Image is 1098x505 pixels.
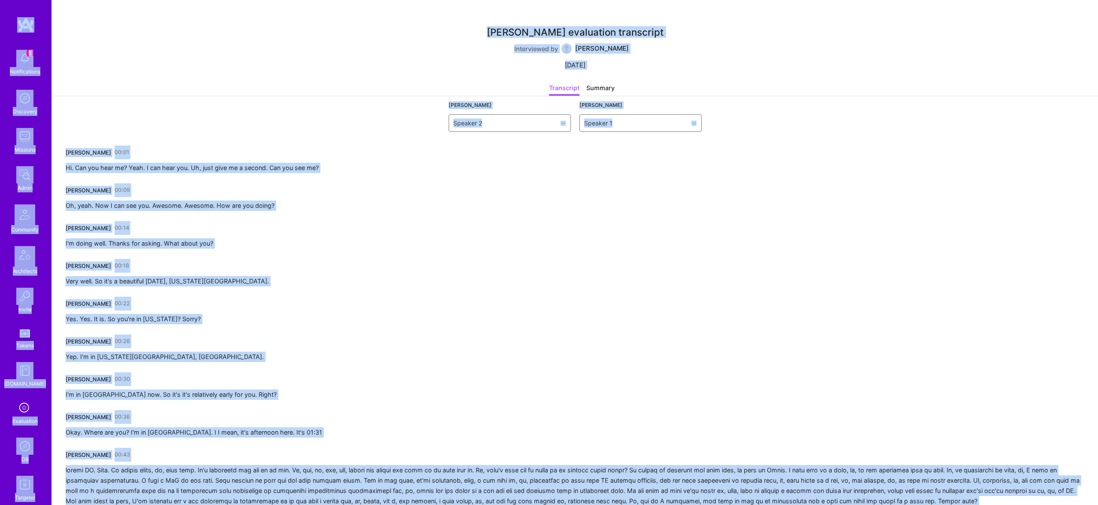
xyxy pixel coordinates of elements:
label: [PERSON_NAME] [449,102,492,108]
img: Invite [16,288,33,305]
img: Architects [15,246,35,267]
img: drop icon [561,121,566,126]
div: Architects [13,267,37,276]
a: 00:09 [115,183,130,197]
img: Skill Targeter [16,476,33,493]
label: [PERSON_NAME] [579,102,622,108]
img: bell [16,50,33,67]
div: Community [11,225,39,234]
div: Evaluation [12,417,38,426]
a: 00:18 [115,259,129,273]
img: drop icon [691,121,697,126]
div: Oh, yeah. Now I can see you. Awesome. Awesome. How are you doing? [66,201,274,211]
img: tokens [20,329,30,338]
div: [PERSON_NAME] [66,413,111,422]
div: [PERSON_NAME] [66,337,111,346]
div: I'm doing well. Thanks for asking. What about you? [66,238,213,249]
div: Okay. Where are you? I'm in [GEOGRAPHIC_DATA]. I I mean, it's afternoon here. It's 01:31 [66,427,322,438]
div: Invite [18,305,32,314]
img: logo [17,17,34,33]
div: Yes. Yes. It is. So you're in [US_STATE]? Sorry? [66,314,201,324]
i: icon SelectionTeam [17,400,33,417]
div: Discovery [13,107,37,116]
div: Summary [586,83,615,96]
div: DB [21,455,29,464]
div: [PERSON_NAME] [66,450,111,459]
div: Yep. I'm in [US_STATE][GEOGRAPHIC_DATA], [GEOGRAPHIC_DATA]. [66,352,264,362]
div: [PERSON_NAME] [66,148,111,157]
img: teamwork [16,128,33,145]
div: [PERSON_NAME] [66,224,111,233]
img: discovery [16,90,33,107]
a: 00:22 [115,297,130,310]
div: I'm in [GEOGRAPHIC_DATA] now. So it's it's relatively early for you. Right? [66,389,277,400]
div: [PERSON_NAME] [66,375,111,384]
div: Hi. Can you hear me? Yeah. I can hear you. Uh, just give me a second. Can you see me? [66,163,319,173]
a: 00:01 [115,146,129,159]
div: Transcript [549,83,579,96]
div: Missions [15,145,36,154]
a: 00:30 [115,372,130,386]
a: 00:26 [115,335,130,348]
img: Admin Search [16,438,33,455]
img: admin teamwork [16,166,33,183]
div: Interviewed by [514,43,636,54]
div: Tokens [16,341,34,350]
img: guide book [16,362,33,379]
div: [PERSON_NAME] [66,299,111,308]
img: Community [15,204,35,225]
div: [DOMAIN_NAME] [4,379,46,388]
div: [PERSON_NAME] [66,186,111,195]
a: 00:36 [115,410,130,424]
div: [PERSON_NAME] [575,43,629,54]
div: Admin [18,183,33,192]
div: Targeter [15,493,35,502]
div: Notifications [10,67,40,76]
img: User Avatar [561,43,572,54]
a: 00:14 [115,221,129,235]
a: 00:43 [115,448,130,462]
div: [PERSON_NAME] [66,262,111,271]
div: Very well. So it's a beautiful [DATE], [US_STATE][GEOGRAPHIC_DATA]. [66,276,269,286]
div: [PERSON_NAME] evaluation transcript [487,27,664,37]
span: 1 [27,50,33,57]
div: [DATE] [565,61,585,70]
